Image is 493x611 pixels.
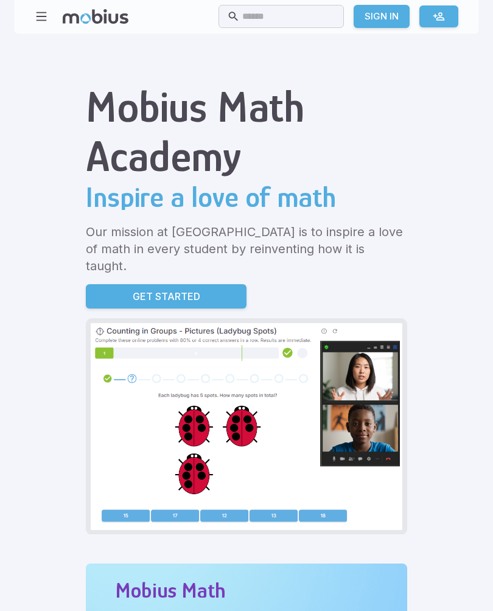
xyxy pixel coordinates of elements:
[86,82,407,181] h1: Mobius Math Academy
[91,323,402,530] img: Grade 2 Class
[133,289,200,304] p: Get Started
[86,284,246,309] a: Get Started
[115,578,226,602] h2: Mobius Math
[354,5,410,28] a: Sign In
[86,223,407,274] p: Our mission at [GEOGRAPHIC_DATA] is to inspire a love of math in every student by reinventing how...
[86,181,407,214] h2: Inspire a love of math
